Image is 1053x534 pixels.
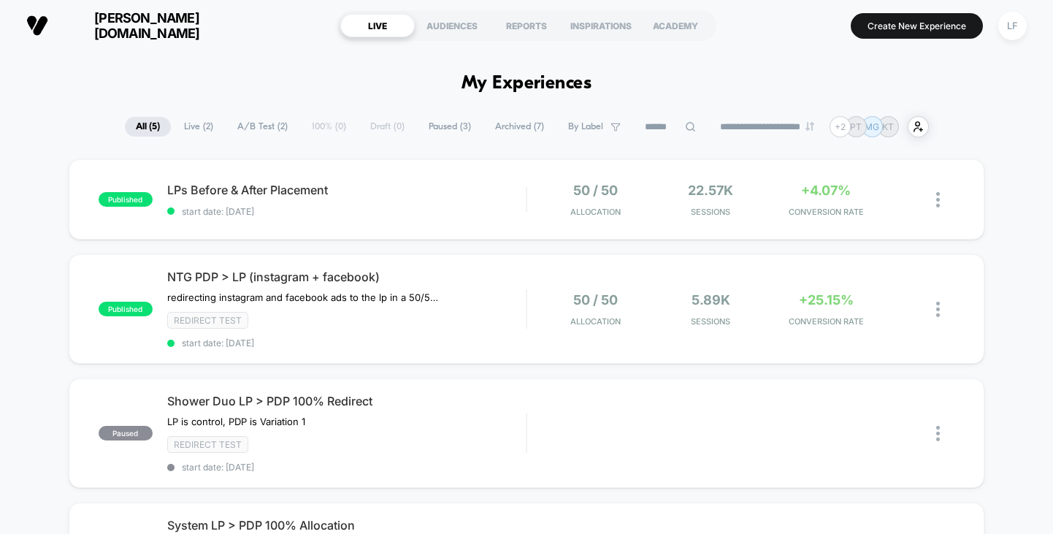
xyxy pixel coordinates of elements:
span: Sessions [656,207,765,217]
span: Redirect Test [167,436,248,453]
span: Allocation [570,316,621,327]
span: redirecting instagram and facebook ads to the lp in a 50/50 split. they have to land on NTG PDP a... [167,291,438,303]
span: Sessions [656,316,765,327]
img: end [805,122,814,131]
span: published [99,192,153,207]
img: close [936,426,940,441]
span: A/B Test ( 2 ) [226,117,299,137]
span: Allocation [570,207,621,217]
span: start date: [DATE] [167,337,526,348]
span: paused [99,426,153,440]
h1: My Experiences [462,73,592,94]
span: 50 / 50 [573,183,618,198]
span: CONVERSION RATE [772,316,880,327]
div: + 2 [830,116,851,137]
span: Redirect Test [167,312,248,329]
div: INSPIRATIONS [564,14,638,37]
div: ACADEMY [638,14,713,37]
button: LF [994,11,1031,41]
span: +25.15% [799,292,854,308]
span: By Label [568,121,603,132]
button: [PERSON_NAME][DOMAIN_NAME] [22,9,239,42]
span: start date: [DATE] [167,462,526,473]
span: All ( 5 ) [125,117,171,137]
img: close [936,302,940,317]
div: AUDIENCES [415,14,489,37]
span: 22.57k [688,183,733,198]
span: CONVERSION RATE [772,207,880,217]
span: Archived ( 7 ) [484,117,555,137]
span: start date: [DATE] [167,206,526,217]
span: LPs Before & After Placement [167,183,526,197]
div: REPORTS [489,14,564,37]
span: Shower Duo LP > PDP 100% Redirect [167,394,526,408]
span: Paused ( 3 ) [418,117,482,137]
button: Create New Experience [851,13,983,39]
span: 5.89k [692,292,730,308]
span: LP is control, PDP is Variation 1 [167,416,305,427]
span: [PERSON_NAME][DOMAIN_NAME] [59,10,234,41]
p: PT [850,121,862,132]
span: NTG PDP > LP (instagram + facebook) [167,270,526,284]
span: 50 / 50 [573,292,618,308]
p: KT [882,121,894,132]
img: close [936,192,940,207]
div: LIVE [340,14,415,37]
img: Visually logo [26,15,48,37]
div: LF [998,12,1027,40]
span: +4.07% [801,183,851,198]
span: Live ( 2 ) [173,117,224,137]
span: System LP > PDP 100% Allocation [167,518,526,533]
p: MG [865,121,879,132]
span: published [99,302,153,316]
